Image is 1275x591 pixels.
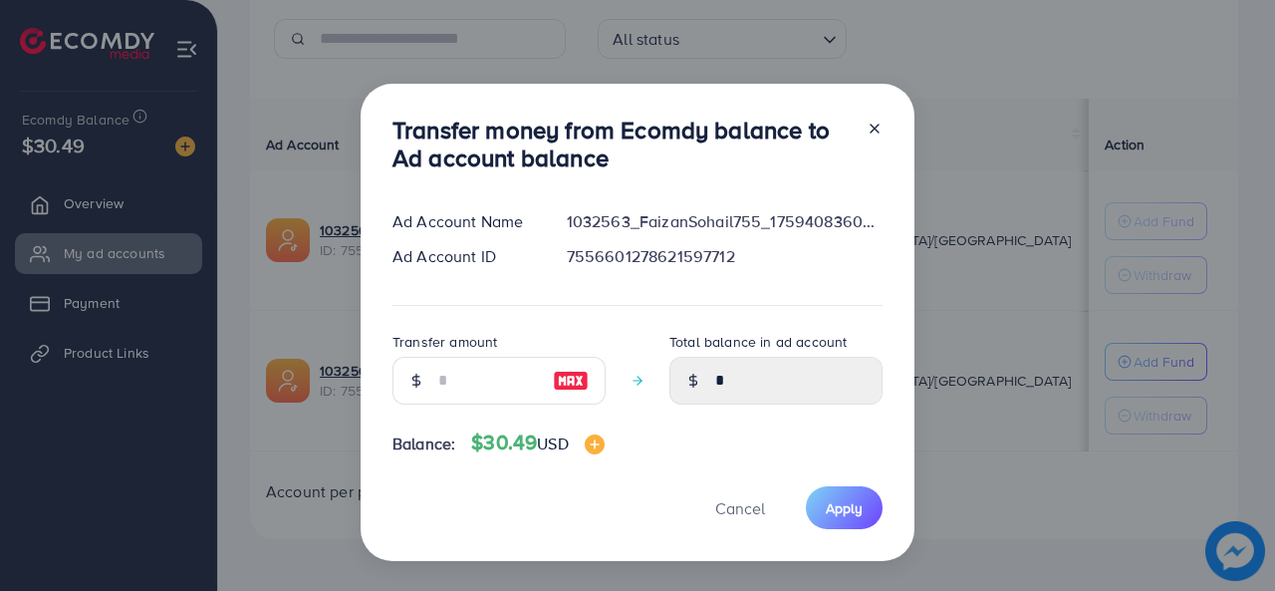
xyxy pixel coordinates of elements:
[377,210,551,233] div: Ad Account Name
[551,245,898,268] div: 7556601278621597712
[392,116,851,173] h3: Transfer money from Ecomdy balance to Ad account balance
[690,486,790,529] button: Cancel
[392,433,455,455] span: Balance:
[392,332,497,352] label: Transfer amount
[826,498,863,518] span: Apply
[537,433,568,454] span: USD
[715,497,765,519] span: Cancel
[377,245,551,268] div: Ad Account ID
[471,431,604,455] h4: $30.49
[553,369,589,393] img: image
[585,435,605,454] img: image
[551,210,898,233] div: 1032563_FaizanSohail755_1759408360847
[806,486,883,529] button: Apply
[669,332,847,352] label: Total balance in ad account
